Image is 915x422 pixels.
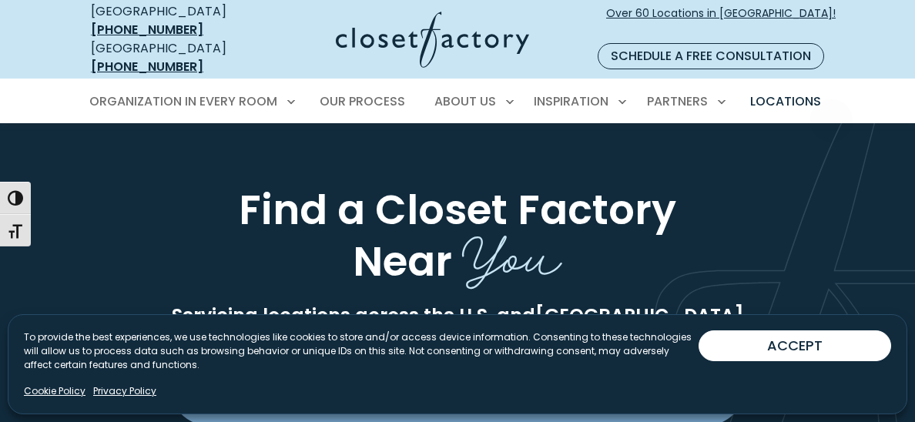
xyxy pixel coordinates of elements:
[239,181,676,239] span: Find a Closet Factory
[102,304,813,327] p: Servicing locations across the U.S. and
[750,92,821,110] span: Locations
[24,330,699,372] p: To provide the best experiences, we use technologies like cookies to store and/or access device i...
[320,92,405,110] span: Our Process
[647,92,708,110] span: Partners
[24,384,85,398] a: Cookie Policy
[91,21,203,39] a: [PHONE_NUMBER]
[91,2,259,39] div: [GEOGRAPHIC_DATA]
[93,384,156,398] a: Privacy Policy
[353,233,452,290] span: Near
[89,92,277,110] span: Organization in Every Room
[336,12,529,68] img: Closet Factory Logo
[79,80,836,123] nav: Primary Menu
[606,5,836,38] span: Over 60 Locations in [GEOGRAPHIC_DATA]!
[699,330,891,361] button: ACCEPT
[91,39,259,76] div: [GEOGRAPHIC_DATA]
[535,303,744,328] a: [GEOGRAPHIC_DATA]
[462,209,562,293] span: You
[91,58,203,75] a: [PHONE_NUMBER]
[534,92,608,110] span: Inspiration
[434,92,496,110] span: About Us
[598,43,824,69] a: Schedule a Free Consultation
